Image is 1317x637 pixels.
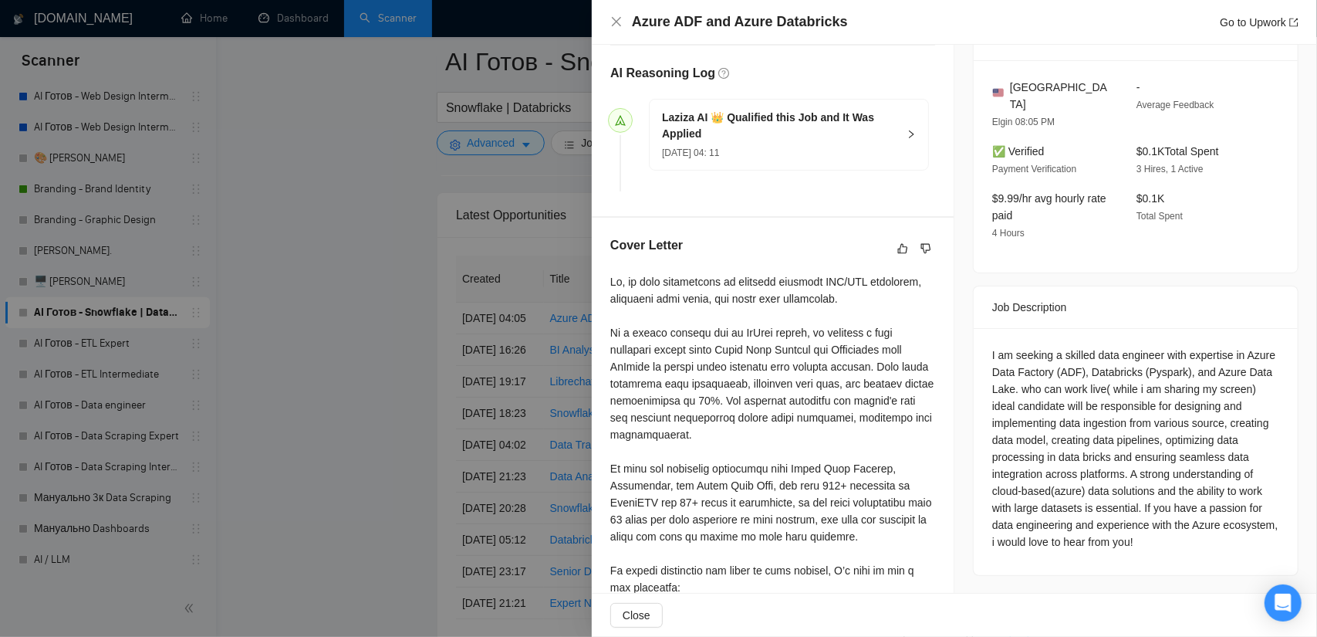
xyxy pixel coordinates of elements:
[718,68,729,79] span: question-circle
[623,607,650,624] span: Close
[1010,79,1112,113] span: [GEOGRAPHIC_DATA]
[992,145,1045,158] span: ✅ Verified
[993,87,1004,98] img: 🇺🇸
[1220,16,1298,29] a: Go to Upworkexport
[893,239,912,258] button: like
[1289,18,1298,27] span: export
[992,164,1076,174] span: Payment Verification
[992,347,1279,551] div: I am seeking a skilled data engineer with expertise in Azure Data Factory (ADF), Databricks (Pysp...
[1265,584,1302,622] div: Open Intercom Messenger
[917,239,935,258] button: dislike
[1136,145,1219,158] span: $0.1K Total Spent
[992,286,1279,328] div: Job Description
[610,64,715,83] h5: AI Reasoning Log
[1136,100,1214,110] span: Average Feedback
[1136,81,1140,93] span: -
[992,117,1055,127] span: Elgin 08:05 PM
[610,15,623,29] button: Close
[992,228,1025,239] span: 4 Hours
[992,192,1106,222] span: $9.99/hr avg hourly rate paid
[920,242,931,255] span: dislike
[907,130,916,139] span: right
[632,12,848,32] h4: Azure ADF and Azure Databricks
[1136,164,1204,174] span: 3 Hires, 1 Active
[610,15,623,28] span: close
[615,115,626,126] span: send
[610,236,683,255] h5: Cover Letter
[1136,192,1165,205] span: $0.1K
[610,603,663,628] button: Close
[897,242,908,255] span: like
[662,147,719,158] span: [DATE] 04: 11
[662,110,897,142] h5: Laziza AI 👑 Qualified this Job and It Was Applied
[1136,211,1183,222] span: Total Spent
